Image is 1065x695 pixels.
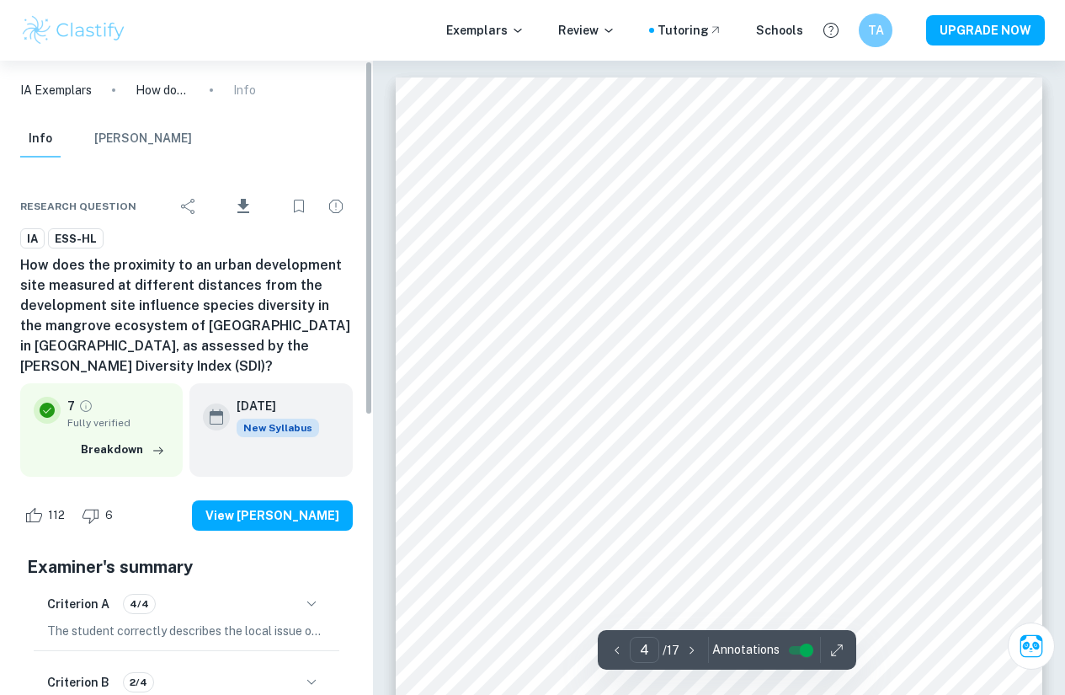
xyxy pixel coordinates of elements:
[67,397,75,415] p: 7
[78,398,93,414] a: Grade fully verified
[658,21,722,40] a: Tutoring
[136,81,189,99] p: How does the proximity to an urban development site measured at different distances from the deve...
[96,507,122,524] span: 6
[926,15,1045,45] button: UPGRADE NOW
[94,120,192,158] button: [PERSON_NAME]
[20,81,92,99] a: IA Exemplars
[20,502,74,529] div: Like
[233,81,256,99] p: Info
[1008,623,1055,670] button: Ask Clai
[319,190,353,223] div: Report issue
[77,502,122,529] div: Dislike
[47,595,109,613] h6: Criterion A
[48,228,104,249] a: ESS-HL
[282,190,316,223] div: Bookmark
[20,255,353,377] h6: How does the proximity to an urban development site measured at different distances from the deve...
[237,419,319,437] span: New Syllabus
[558,21,615,40] p: Review
[866,21,886,40] h6: TA
[20,120,61,158] button: Info
[446,21,525,40] p: Exemplars
[124,675,153,690] span: 2/4
[49,231,103,248] span: ESS-HL
[237,397,306,415] h6: [DATE]
[124,596,155,612] span: 4/4
[20,228,45,249] a: IA
[192,500,353,531] button: View [PERSON_NAME]
[20,199,136,214] span: Research question
[859,13,892,47] button: TA
[77,437,169,462] button: Breakdown
[67,415,169,430] span: Fully verified
[47,622,326,640] p: The student correctly describes the local issue of urban development's impact on mangrove species...
[39,507,74,524] span: 112
[237,419,319,437] div: Starting from the May 2026 session, the ESS IA requirements have changed. We created this exempla...
[47,673,109,692] h6: Criterion B
[20,13,127,47] img: Clastify logo
[21,231,44,248] span: IA
[172,190,205,223] div: Share
[756,21,803,40] a: Schools
[209,184,279,228] div: Download
[817,16,845,45] button: Help and Feedback
[27,554,346,580] h5: Examiner's summary
[663,641,679,660] p: / 17
[712,641,780,659] span: Annotations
